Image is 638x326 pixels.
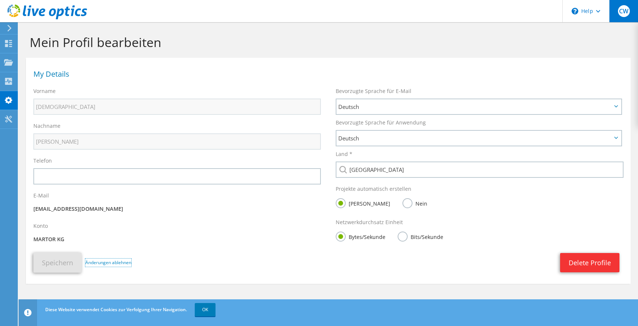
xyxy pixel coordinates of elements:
span: Deutsch [338,134,612,143]
label: [PERSON_NAME] [336,198,390,207]
p: [EMAIL_ADDRESS][DOMAIN_NAME] [33,205,321,213]
label: Projekte automatisch erstellen [336,185,411,193]
label: Nachname [33,122,60,130]
label: E-Mail [33,192,49,199]
button: Speichern [33,253,82,273]
label: Bevorzugte Sprache für E-Mail [336,87,411,95]
label: Land * [336,150,352,158]
p: MARTOR KG [33,235,321,243]
span: Deutsch [338,102,612,111]
label: Konto [33,222,48,230]
a: OK [195,303,216,316]
label: Bits/Sekunde [398,232,443,241]
a: Delete Profile [560,253,619,272]
label: Nein [402,198,427,207]
label: Vorname [33,87,56,95]
svg: \n [572,8,578,14]
h1: My Details [33,70,619,78]
label: Netzwerkdurchsatz Einheit [336,219,403,226]
span: Diese Website verwendet Cookies zur Verfolgung Ihrer Navigation. [45,306,187,313]
label: Telefon [33,157,52,164]
span: CW [618,5,630,17]
label: Bytes/Sekunde [336,232,385,241]
label: Bevorzugte Sprache für Anwendung [336,119,426,126]
a: Änderungen ablehnen [85,259,131,267]
h1: Mein Profil bearbeiten [30,34,623,50]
